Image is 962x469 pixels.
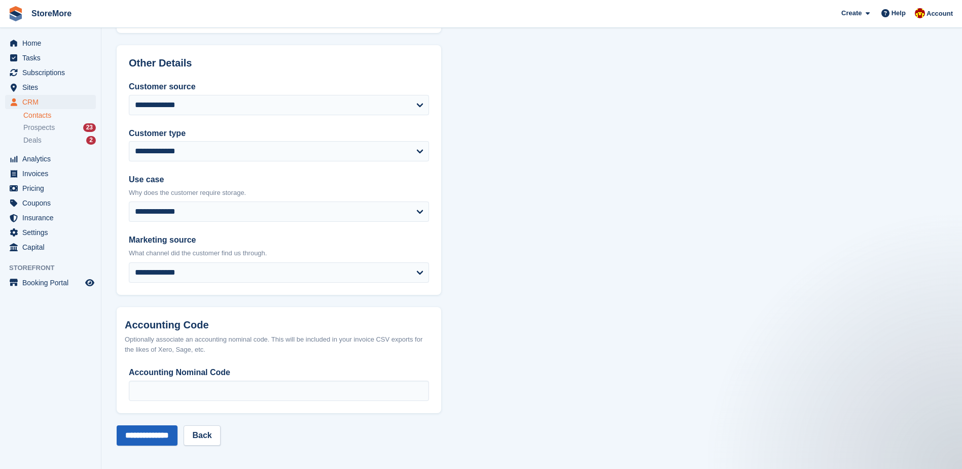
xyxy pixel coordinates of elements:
span: Capital [22,240,83,254]
a: menu [5,196,96,210]
a: menu [5,225,96,240]
a: Contacts [23,111,96,120]
a: menu [5,240,96,254]
label: Marketing source [129,234,429,246]
a: menu [5,80,96,94]
a: menu [5,65,96,80]
a: menu [5,36,96,50]
span: Storefront [9,263,101,273]
a: Prospects 23 [23,122,96,133]
label: Use case [129,174,429,186]
span: Sites [22,80,83,94]
a: menu [5,181,96,195]
h2: Other Details [129,57,429,69]
div: Optionally associate an accounting nominal code. This will be included in your invoice CSV export... [125,334,433,354]
span: Tasks [22,51,83,65]
span: Coupons [22,196,83,210]
span: Create [841,8,862,18]
span: Invoices [22,166,83,181]
a: menu [5,166,96,181]
h2: Accounting Code [125,319,433,331]
p: What channel did the customer find us through. [129,248,429,258]
p: Why does the customer require storage. [129,188,429,198]
span: Subscriptions [22,65,83,80]
a: menu [5,211,96,225]
label: Accounting Nominal Code [129,366,429,379]
label: Customer source [129,81,429,93]
img: stora-icon-8386f47178a22dfd0bd8f6a31ec36ba5ce8667c1dd55bd0f319d3a0aa187defe.svg [8,6,23,21]
span: Account [927,9,953,19]
div: 23 [83,123,96,132]
a: Back [184,425,220,446]
span: Deals [23,136,42,145]
label: Customer type [129,127,429,140]
a: Preview store [84,277,96,289]
a: StoreMore [27,5,76,22]
div: 2 [86,136,96,145]
span: Settings [22,225,83,240]
span: Insurance [22,211,83,225]
span: CRM [22,95,83,109]
a: menu [5,51,96,65]
span: Analytics [22,152,83,166]
span: Booking Portal [22,276,83,290]
span: Help [892,8,906,18]
a: menu [5,276,96,290]
a: menu [5,152,96,166]
span: Pricing [22,181,83,195]
span: Prospects [23,123,55,132]
img: Store More Team [915,8,925,18]
a: menu [5,95,96,109]
span: Home [22,36,83,50]
a: Deals 2 [23,135,96,146]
